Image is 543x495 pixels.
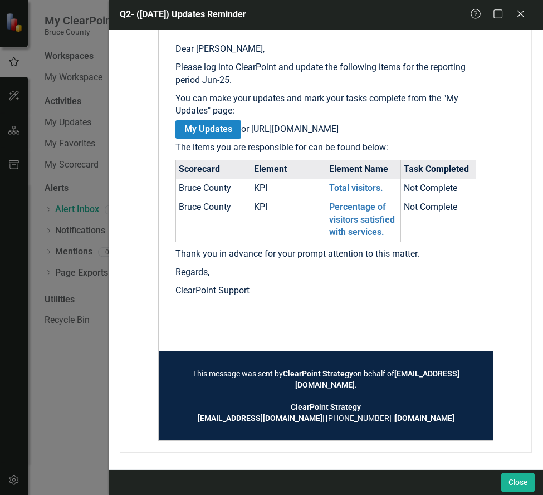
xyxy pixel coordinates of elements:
p: Please log into ClearPoint and update the following items for the reporting period Jun-25. [175,61,476,87]
td: Not Complete [401,198,476,242]
a: Total visitors. [329,183,383,193]
td: Not Complete [401,179,476,198]
a: My Updates [175,120,241,139]
button: Close [501,473,535,492]
p: Dear [PERSON_NAME], [175,43,476,56]
a: Percentage of visitors satisfied with services. [329,202,395,238]
th: Scorecard [176,160,251,179]
td: Bruce County [176,198,251,242]
td: Bruce County [176,179,251,198]
p: Regards, [175,266,476,279]
a: [EMAIL_ADDRESS][DOMAIN_NAME] [198,414,322,423]
p: You can make your updates and mark your tasks complete from the "My Updates" page: [175,92,476,118]
span: Q2- ([DATE]) Updates Reminder [120,9,246,19]
p: or [URL][DOMAIN_NAME] [175,123,476,136]
th: Element [251,160,326,179]
td: KPI [251,179,326,198]
p: ClearPoint Support [175,285,476,297]
a: [DOMAIN_NAME] [395,414,454,423]
td: KPI [251,198,326,242]
td: This message was sent by on behalf of . | [PHONE_NUMBER] | [175,368,476,424]
strong: ClearPoint Strategy [283,369,353,378]
strong: ClearPoint Strategy [291,403,361,411]
th: Element Name [326,160,401,179]
p: The items you are responsible for can be found below: [175,141,476,154]
th: Task Completed [401,160,476,179]
p: Thank you in advance for your prompt attention to this matter. [175,248,476,261]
